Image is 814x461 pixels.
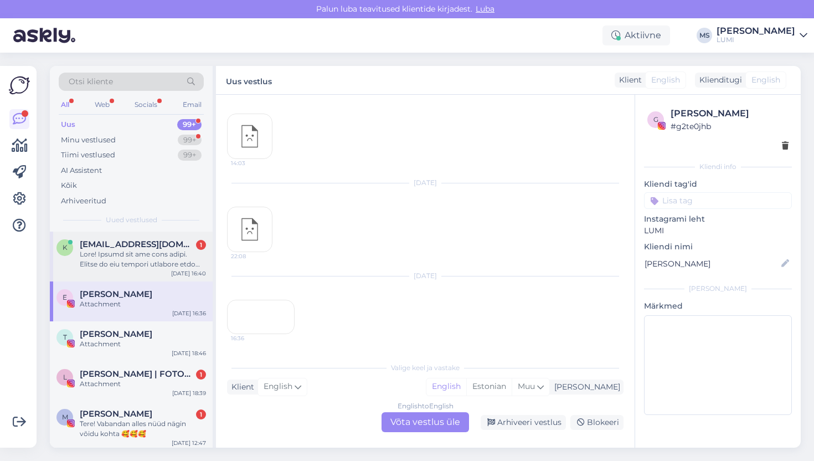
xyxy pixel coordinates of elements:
span: 16:36 [231,334,272,342]
div: Aktiivne [602,25,670,45]
span: kadri.kund@gmail.com [80,239,195,249]
div: 99+ [178,135,202,146]
div: 99+ [177,119,202,130]
div: English [426,378,466,395]
a: [PERSON_NAME]LUMI [717,27,807,44]
p: LUMI [644,225,792,237]
span: Otsi kliente [69,76,113,88]
span: E [63,293,67,301]
p: Kliendi tag'id [644,178,792,190]
div: Arhiveeritud [61,196,106,207]
div: English to English [398,401,454,411]
input: Lisa nimi [645,258,779,270]
input: Lisa tag [644,192,792,209]
p: Märkmed [644,300,792,312]
div: 1 [196,409,206,419]
div: Lore! Ipsumd sit ame cons adipi. Elitse do eiu tempori utlabore etdo magnaal enim adminimven quis... [80,249,206,269]
div: Estonian [466,378,512,395]
div: Klient [227,381,254,393]
div: Blokeeri [570,415,624,430]
span: Uued vestlused [106,215,157,225]
span: T [63,333,67,341]
div: # g2te0jhb [671,120,789,132]
div: [DATE] 18:39 [172,389,206,397]
div: Arhiveeri vestlus [481,415,566,430]
div: Tere! Vabandan alles nüüd nägin võidu kohta 🥰🥰🥰 [80,419,206,439]
div: Valige keel ja vastake [227,363,624,373]
span: 22:08 [231,252,272,260]
span: Muu [518,381,535,391]
div: Attachment [80,339,206,349]
div: [DATE] [227,178,624,188]
img: attachment [228,114,272,158]
div: All [59,98,71,112]
span: English [264,381,292,393]
div: Klienditugi [695,74,742,86]
div: AI Assistent [61,165,102,176]
div: 1 [196,370,206,380]
div: Klient [615,74,642,86]
div: Võta vestlus üle [382,412,469,432]
span: Evelin [80,289,152,299]
div: MS [697,28,712,43]
div: [DATE] 18:46 [172,349,206,357]
img: attachment [228,207,272,252]
label: Uus vestlus [226,73,272,88]
div: 99+ [178,150,202,161]
div: [DATE] 16:40 [171,269,206,278]
div: Email [181,98,204,112]
span: Marianne Muns [80,409,152,419]
div: Minu vestlused [61,135,116,146]
div: [PERSON_NAME] [717,27,795,35]
span: English [751,74,780,86]
div: [DATE] [227,271,624,281]
span: L [63,373,67,381]
div: 1 [196,240,206,250]
img: Askly Logo [9,75,30,96]
span: LIENE LUDVIGA | FOTOGRĀFE&SATURS [80,369,195,379]
p: Kliendi nimi [644,241,792,253]
div: Kõik [61,180,77,191]
div: Socials [132,98,159,112]
p: Instagrami leht [644,213,792,225]
span: 14:03 [231,159,272,167]
div: [DATE] 12:47 [172,439,206,447]
div: Attachment [80,299,206,309]
div: Web [92,98,112,112]
div: [PERSON_NAME] [644,284,792,294]
div: [PERSON_NAME] [550,381,620,393]
span: M [62,413,68,421]
div: Tiimi vestlused [61,150,115,161]
div: [PERSON_NAME] [671,107,789,120]
span: g [653,115,658,124]
div: LUMI [717,35,795,44]
span: Luba [472,4,498,14]
span: k [63,243,68,252]
div: [DATE] 16:36 [172,309,206,317]
span: Terese Mårtensson [80,329,152,339]
div: Attachment [80,379,206,389]
div: Uus [61,119,75,130]
div: Kliendi info [644,162,792,172]
span: English [651,74,680,86]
